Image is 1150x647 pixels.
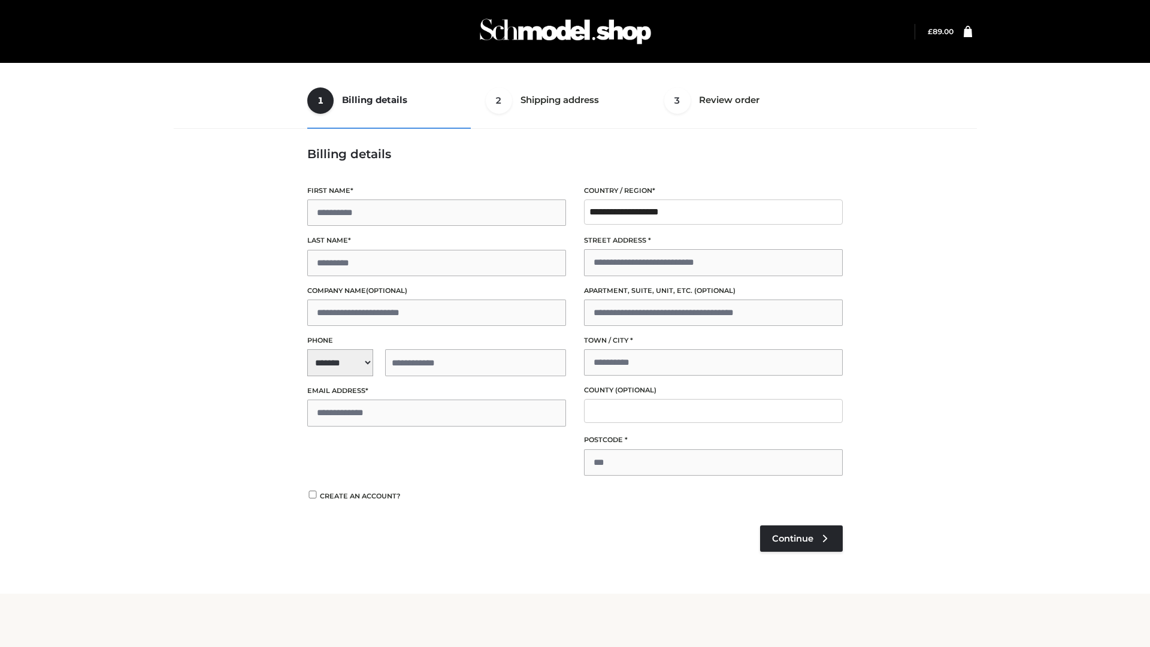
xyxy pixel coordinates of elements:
[760,525,843,552] a: Continue
[584,385,843,396] label: County
[928,27,954,36] bdi: 89.00
[584,235,843,246] label: Street address
[307,491,318,498] input: Create an account?
[307,335,566,346] label: Phone
[928,27,954,36] a: £89.00
[694,286,736,295] span: (optional)
[307,185,566,196] label: First name
[366,286,407,295] span: (optional)
[928,27,933,36] span: £
[307,285,566,297] label: Company name
[320,492,401,500] span: Create an account?
[584,285,843,297] label: Apartment, suite, unit, etc.
[584,185,843,196] label: Country / Region
[584,434,843,446] label: Postcode
[772,533,813,544] span: Continue
[476,8,655,55] img: Schmodel Admin 964
[584,335,843,346] label: Town / City
[615,386,656,394] span: (optional)
[307,147,843,161] h3: Billing details
[307,385,566,397] label: Email address
[307,235,566,246] label: Last name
